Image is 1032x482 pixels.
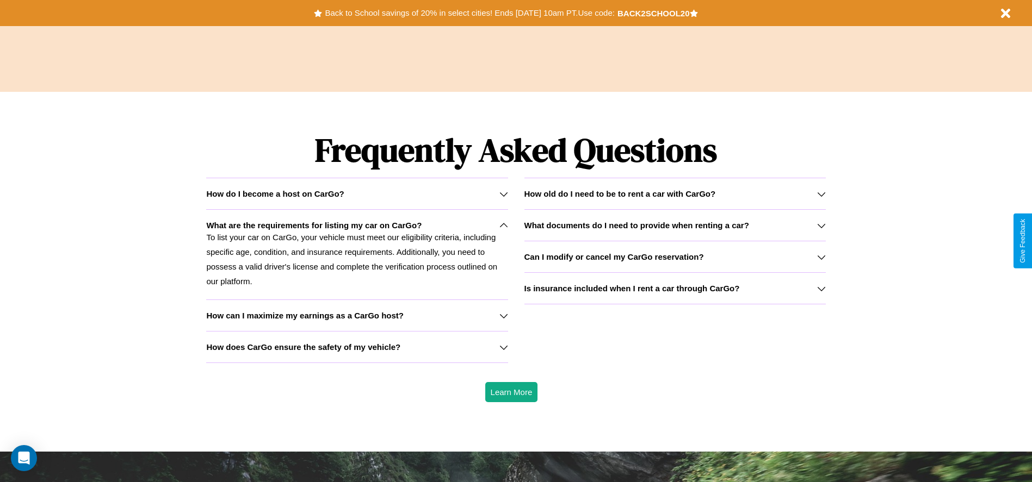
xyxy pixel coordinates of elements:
[524,221,749,230] h3: What documents do I need to provide when renting a car?
[524,252,704,261] h3: Can I modify or cancel my CarGo reservation?
[206,189,344,198] h3: How do I become a host on CarGo?
[524,189,716,198] h3: How old do I need to be to rent a car with CarGo?
[485,382,538,402] button: Learn More
[524,284,740,293] h3: Is insurance included when I rent a car through CarGo?
[1019,219,1027,263] div: Give Feedback
[206,311,404,320] h3: How can I maximize my earnings as a CarGo host?
[206,122,825,178] h1: Frequently Asked Questions
[206,230,508,289] p: To list your car on CarGo, your vehicle must meet our eligibility criteria, including specific ag...
[206,221,422,230] h3: What are the requirements for listing my car on CarGo?
[11,445,37,471] div: Open Intercom Messenger
[617,9,690,18] b: BACK2SCHOOL20
[322,5,617,21] button: Back to School savings of 20% in select cities! Ends [DATE] 10am PT.Use code:
[206,342,400,352] h3: How does CarGo ensure the safety of my vehicle?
